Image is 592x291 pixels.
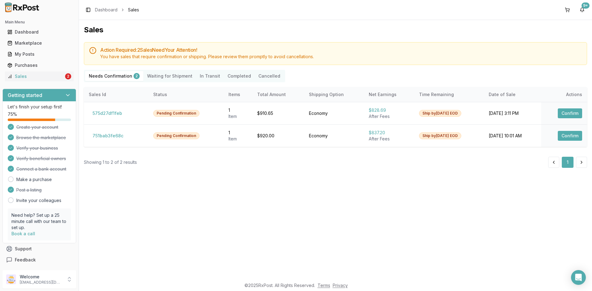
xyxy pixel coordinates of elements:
[489,110,536,116] div: [DATE] 3:11 PM
[257,133,299,139] div: $920.00
[11,231,35,236] a: Book a call
[16,124,58,130] span: Create your account
[318,283,330,288] a: Terms
[16,145,58,151] span: Verify your business
[84,87,148,102] th: Sales Id
[2,49,76,59] button: My Posts
[228,113,248,119] div: Item
[16,197,61,204] a: Invite your colleagues
[100,54,582,60] div: You have sales that require confirmation or shipping. Please review them promptly to avoid cancel...
[369,136,409,142] div: After Fees
[148,87,224,102] th: Status
[309,133,359,139] div: Economy
[333,283,348,288] a: Privacy
[484,87,541,102] th: Date of Sale
[7,29,71,35] div: Dashboard
[252,87,304,102] th: Total Amount
[369,107,409,113] div: $828.69
[558,131,582,141] button: Confirm
[489,133,536,139] div: [DATE] 10:01 AM
[6,274,16,284] img: User avatar
[15,257,36,263] span: Feedback
[16,135,66,141] span: Browse the marketplace
[419,110,461,117] div: Ship by [DATE] EOD
[5,71,74,82] a: Sales2
[369,113,409,119] div: After Fees
[16,187,42,193] span: Post a listing
[2,38,76,48] button: Marketplace
[5,60,74,71] a: Purchases
[5,49,74,60] a: My Posts
[562,157,573,168] button: 1
[20,280,63,285] p: [EMAIL_ADDRESS][DOMAIN_NAME]
[11,212,67,231] p: Need help? Set up a 25 minute call with our team to set up.
[414,87,484,102] th: Time Remaining
[84,25,587,35] h1: Sales
[541,87,587,102] th: Actions
[228,136,248,142] div: Item
[89,131,127,141] button: 751bab3fe68c
[16,166,66,172] span: Connect a bank account
[84,159,137,165] div: Showing 1 to 2 of 2 results
[89,108,126,118] button: 575d27df1feb
[255,71,284,81] button: Cancelled
[196,71,224,81] button: In Transit
[419,132,461,139] div: Ship by [DATE] EOD
[2,243,76,254] button: Support
[100,47,582,52] h5: Action Required: 2 Sale s Need Your Attention!
[7,62,71,68] div: Purchases
[558,108,582,118] button: Confirm
[2,60,76,70] button: Purchases
[7,40,71,46] div: Marketplace
[7,73,64,79] div: Sales
[228,107,248,113] div: 1
[257,110,299,116] div: $910.65
[8,91,42,99] h3: Getting started
[228,130,248,136] div: 1
[134,73,140,79] div: 2
[582,2,590,9] div: 9+
[153,110,199,117] div: Pending Confirmation
[143,71,196,81] button: Waiting for Shipment
[369,130,409,136] div: $837.20
[571,270,586,285] div: Open Intercom Messenger
[20,274,63,280] p: Welcome
[5,26,74,38] a: Dashboard
[85,71,143,81] button: Needs Confirmation
[2,27,76,37] button: Dashboard
[8,111,17,117] span: 75 %
[5,38,74,49] a: Marketplace
[7,51,71,57] div: My Posts
[16,176,52,183] a: Make a purchase
[577,5,587,15] button: 9+
[2,2,42,12] img: RxPost Logo
[304,87,364,102] th: Shipping Option
[65,73,71,79] div: 2
[224,71,255,81] button: Completed
[224,87,253,102] th: Items
[5,20,74,25] h2: Main Menu
[128,7,139,13] span: Sales
[2,71,76,81] button: Sales2
[16,156,66,162] span: Verify beneficial owners
[364,87,414,102] th: Net Earnings
[95,7,139,13] nav: breadcrumb
[95,7,117,13] a: Dashboard
[8,104,71,110] p: Let's finish your setup first!
[153,132,199,139] div: Pending Confirmation
[2,254,76,265] button: Feedback
[309,110,359,116] div: Economy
